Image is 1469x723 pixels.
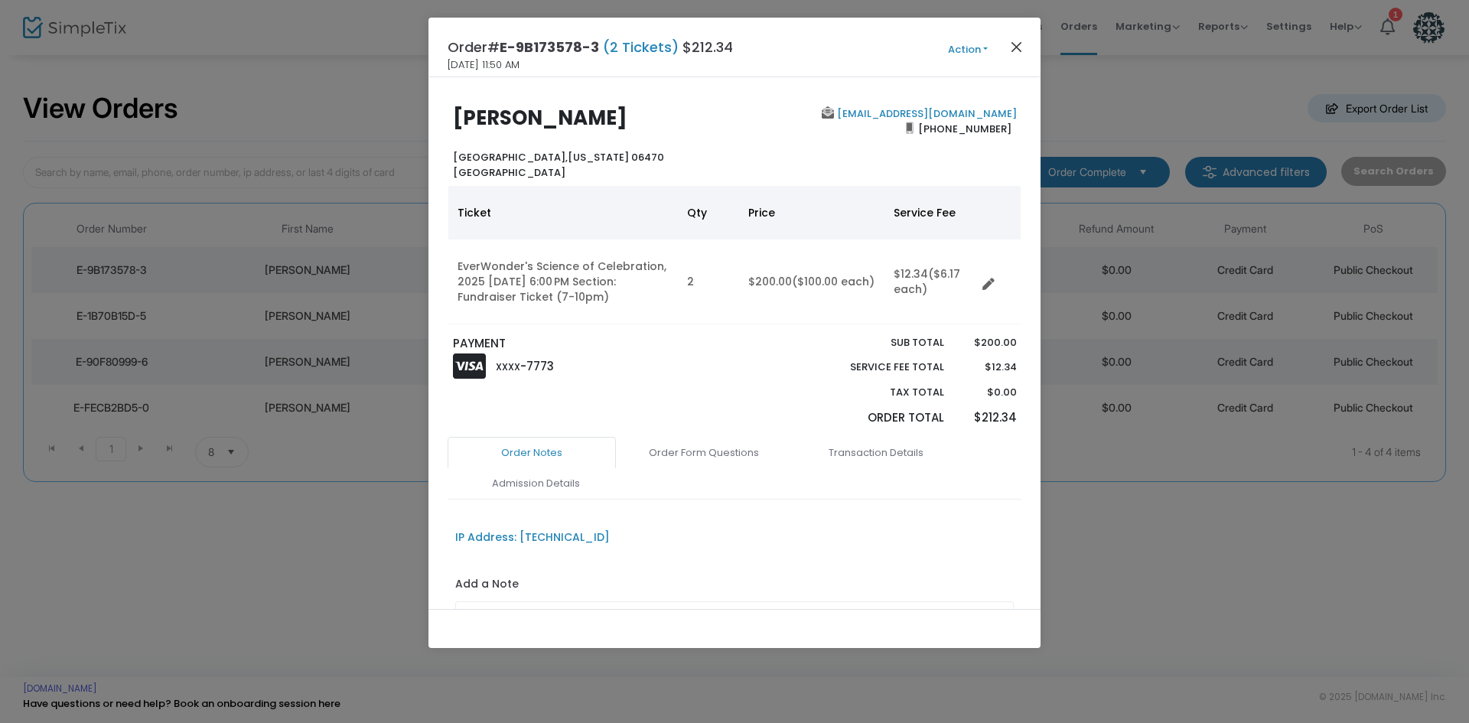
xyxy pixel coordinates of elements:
[959,335,1016,350] p: $200.00
[814,409,944,427] p: Order Total
[448,186,678,239] th: Ticket
[814,360,944,375] p: Service Fee Total
[620,437,788,469] a: Order Form Questions
[451,467,620,500] a: Admission Details
[884,239,976,324] td: $12.34
[455,576,519,596] label: Add a Note
[448,437,616,469] a: Order Notes
[959,385,1016,400] p: $0.00
[453,150,664,180] b: [US_STATE] 06470 [GEOGRAPHIC_DATA]
[448,239,678,324] td: EverWonder's Science of Celebration, 2025 [DATE] 6:00 PM Section: Fundraiser Ticket (7-10pm)
[496,360,520,373] span: XXXX
[448,57,520,73] span: [DATE] 11:50 AM
[739,239,884,324] td: $200.00
[448,37,733,57] h4: Order# $212.34
[914,116,1017,141] span: [PHONE_NUMBER]
[500,37,599,57] span: E-9B173578-3
[814,385,944,400] p: Tax Total
[959,360,1016,375] p: $12.34
[453,150,568,164] span: [GEOGRAPHIC_DATA],
[448,186,1021,324] div: Data table
[453,335,728,353] p: PAYMENT
[814,335,944,350] p: Sub total
[739,186,884,239] th: Price
[678,239,739,324] td: 2
[834,106,1017,121] a: [EMAIL_ADDRESS][DOMAIN_NAME]
[678,186,739,239] th: Qty
[599,37,682,57] span: (2 Tickets)
[894,266,960,297] span: ($6.17 each)
[455,529,610,546] div: IP Address: [TECHNICAL_ID]
[792,274,875,289] span: ($100.00 each)
[959,409,1016,427] p: $212.34
[884,186,976,239] th: Service Fee
[1007,37,1027,57] button: Close
[453,104,627,132] b: [PERSON_NAME]
[922,41,1014,58] button: Action
[520,358,554,374] span: -7773
[792,437,960,469] a: Transaction Details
